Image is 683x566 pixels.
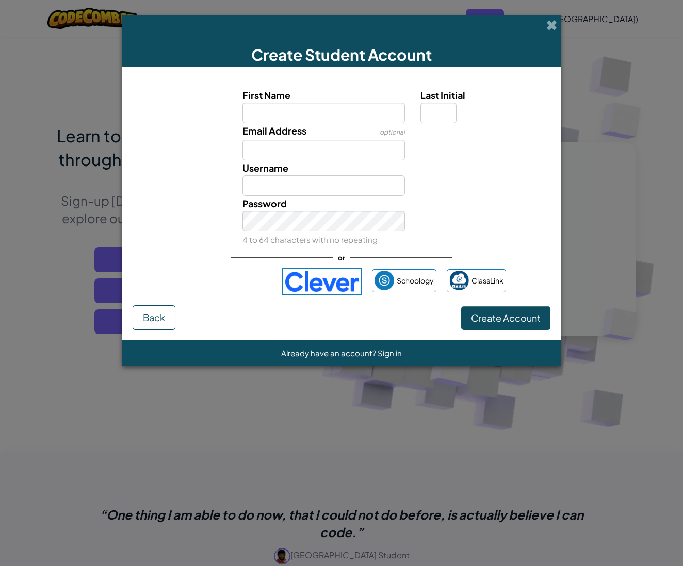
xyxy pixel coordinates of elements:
span: Back [143,311,165,323]
span: optional [380,128,405,136]
span: Schoology [397,273,434,288]
span: Last Initial [420,89,465,101]
span: Email Address [242,125,306,137]
div: Sign in with Google. Opens in new tab [177,270,272,293]
span: or [333,250,350,265]
span: Username [242,162,288,174]
a: Sign in [378,348,402,358]
img: schoology.png [375,271,394,290]
img: clever-logo-blue.png [282,268,362,295]
button: Create Account [461,306,550,330]
iframe: Sign in with Google Dialog [471,10,673,152]
small: 4 to 64 characters with no repeating [242,235,378,244]
img: classlink-logo-small.png [449,271,469,290]
span: Create Student Account [251,45,432,64]
iframe: Sign in with Google Button [172,270,277,293]
span: Create Account [471,312,541,324]
span: First Name [242,89,290,101]
button: Back [133,305,175,330]
span: ClassLink [471,273,503,288]
span: Already have an account? [281,348,378,358]
span: Password [242,197,287,209]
